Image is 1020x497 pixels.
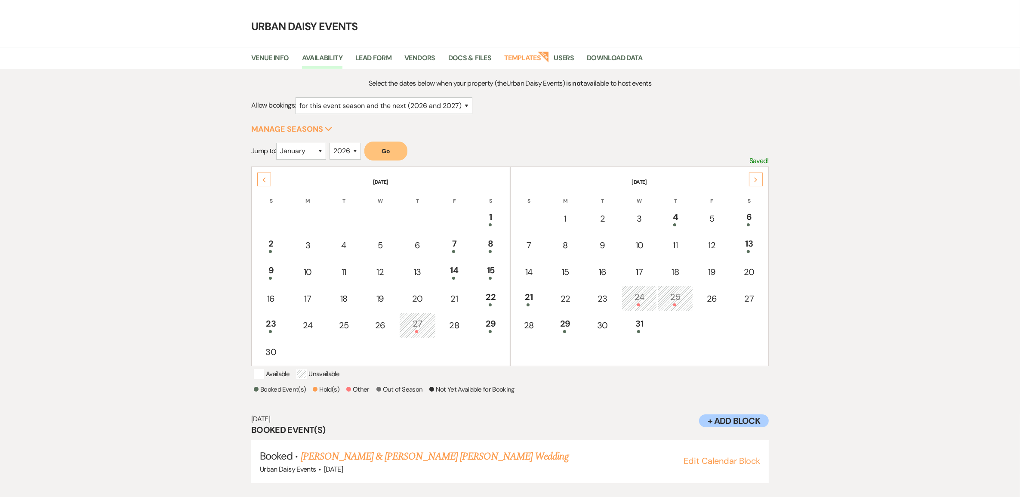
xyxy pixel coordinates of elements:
[367,265,394,278] div: 12
[296,369,339,379] p: Unavailable
[367,239,394,252] div: 5
[404,239,431,252] div: 6
[302,52,342,69] a: Availability
[573,79,583,88] strong: not
[589,292,616,305] div: 23
[257,317,284,333] div: 23
[313,384,339,395] p: Hold(s)
[257,237,284,253] div: 2
[251,101,296,110] span: Allow bookings:
[257,264,284,280] div: 9
[441,319,467,332] div: 28
[663,239,688,252] div: 11
[364,142,407,161] button: Go
[290,187,325,205] th: M
[731,187,767,205] th: S
[316,78,704,89] p: Select the dates below when your property (the Urban Daisy Events ) is available to host events
[589,239,616,252] div: 9
[441,292,467,305] div: 21
[295,239,320,252] div: 3
[331,239,357,252] div: 4
[512,168,767,186] th: [DATE]
[331,319,357,332] div: 25
[699,212,725,225] div: 5
[448,52,491,69] a: Docs & Files
[736,292,763,305] div: 27
[429,384,514,395] p: Not Yet Available for Booking
[257,346,284,358] div: 30
[441,237,467,253] div: 7
[478,290,504,306] div: 22
[376,384,423,395] p: Out of Season
[736,237,763,253] div: 13
[658,187,693,205] th: T
[355,52,391,69] a: Lead Form
[478,317,504,333] div: 29
[626,239,652,252] div: 10
[663,210,688,226] div: 4
[694,187,730,205] th: F
[663,290,688,306] div: 25
[512,187,547,205] th: S
[478,264,504,280] div: 15
[699,239,725,252] div: 12
[367,319,394,332] div: 26
[257,292,284,305] div: 16
[699,414,769,427] button: + Add Block
[684,457,760,465] button: Edit Calendar Block
[584,187,621,205] th: T
[749,155,769,167] p: Saved!
[699,265,725,278] div: 19
[404,52,435,69] a: Vendors
[404,317,431,333] div: 27
[473,187,509,205] th: S
[547,187,583,205] th: M
[331,292,357,305] div: 18
[504,52,541,69] a: Templates
[626,212,652,225] div: 3
[324,465,343,474] span: [DATE]
[253,168,508,186] th: [DATE]
[538,50,550,62] strong: New
[260,449,293,463] span: Booked
[295,265,320,278] div: 10
[251,424,769,436] h3: Booked Event(s)
[626,265,652,278] div: 17
[626,290,652,306] div: 24
[437,187,472,205] th: F
[552,239,579,252] div: 8
[516,290,542,306] div: 21
[516,265,542,278] div: 14
[404,292,431,305] div: 20
[253,187,289,205] th: S
[331,265,357,278] div: 11
[441,264,467,280] div: 14
[554,52,574,69] a: Users
[301,449,569,464] a: [PERSON_NAME] & [PERSON_NAME] [PERSON_NAME] Wedding
[552,317,579,333] div: 29
[622,187,657,205] th: W
[516,319,542,332] div: 28
[626,317,652,333] div: 31
[552,292,579,305] div: 22
[254,384,306,395] p: Booked Event(s)
[260,465,316,474] span: Urban Daisy Events
[251,52,289,69] a: Venue Info
[200,19,820,34] h4: Urban Daisy Events
[346,384,370,395] p: Other
[516,239,542,252] div: 7
[589,212,616,225] div: 2
[478,237,504,253] div: 8
[404,265,431,278] div: 13
[736,265,763,278] div: 20
[295,292,320,305] div: 17
[699,292,725,305] div: 26
[251,125,333,133] button: Manage Seasons
[254,369,290,379] p: Available
[399,187,436,205] th: T
[478,210,504,226] div: 1
[552,265,579,278] div: 15
[362,187,398,205] th: W
[552,212,579,225] div: 1
[663,265,688,278] div: 18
